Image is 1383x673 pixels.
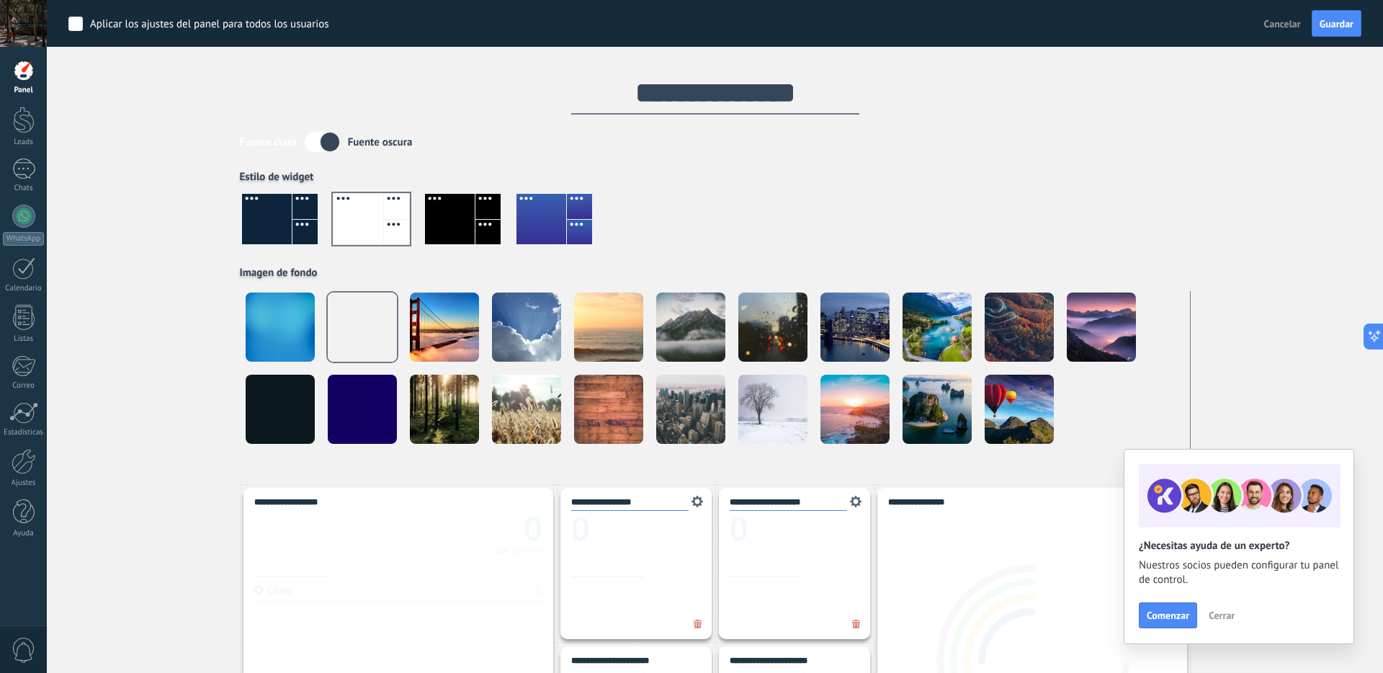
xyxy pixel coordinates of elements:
div: Ajustes [3,478,45,488]
span: Cerrar [1209,610,1235,620]
div: Estadísticas [3,428,45,437]
div: Estilo de widget [240,170,1191,184]
div: Imagen de fondo [240,266,1191,280]
span: Nuestros socios pueden configurar tu panel de control. [1139,558,1339,587]
span: Guardar [1320,19,1353,29]
button: Cerrar [1202,605,1241,626]
h2: ¿Necesitas ayuda de un experto? [1139,539,1339,553]
div: Aplicar los ajustes del panel para todos los usuarios [90,17,329,32]
div: Panel [3,86,45,95]
span: Cancelar [1264,17,1301,30]
div: WhatsApp [3,232,44,246]
div: Ayuda [3,529,45,538]
div: Leads [3,138,45,147]
div: Correo [3,381,45,391]
button: Comenzar [1139,602,1197,628]
div: Chats [3,184,45,193]
div: Listas [3,334,45,344]
div: Fuente oscura [348,135,413,149]
div: Fuente clara [240,135,297,149]
button: Cancelar [1258,13,1307,35]
button: Guardar [1312,10,1361,37]
div: Calendario [3,284,45,293]
span: Comenzar [1147,610,1189,620]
